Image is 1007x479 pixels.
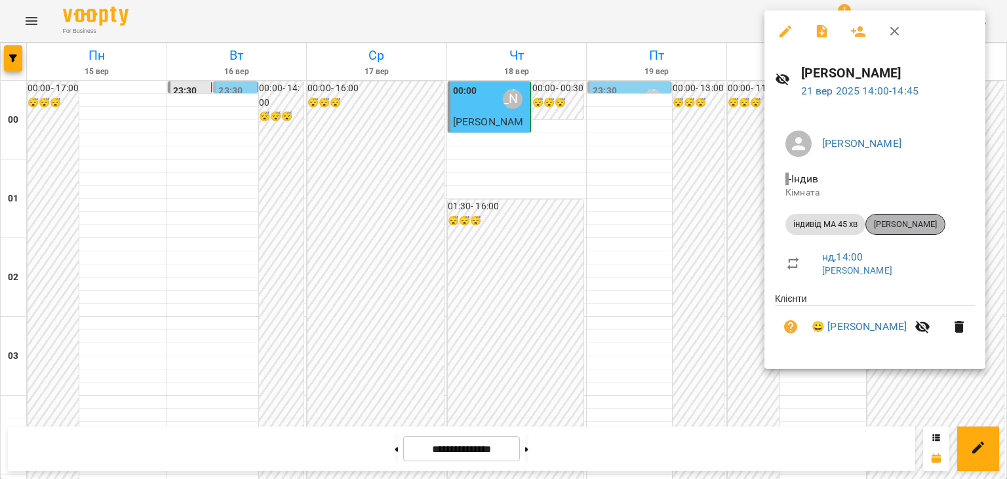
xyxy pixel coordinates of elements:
a: 😀 [PERSON_NAME] [812,319,907,335]
div: [PERSON_NAME] [865,214,945,235]
ul: Клієнти [775,292,975,353]
h6: [PERSON_NAME] [801,63,975,83]
span: індивід МА 45 хв [785,219,865,230]
a: [PERSON_NAME] [822,265,892,276]
a: 21 вер 2025 14:00-14:45 [801,85,918,97]
a: нд , 14:00 [822,251,863,263]
span: [PERSON_NAME] [866,219,945,230]
a: [PERSON_NAME] [822,137,901,150]
span: - Індив [785,173,821,185]
p: Кімната [785,186,964,199]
